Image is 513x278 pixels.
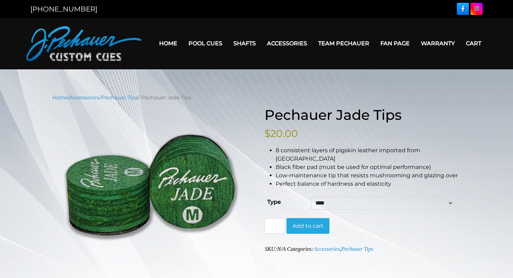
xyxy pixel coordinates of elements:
[261,34,313,52] a: Accessories
[52,94,68,101] a: Home
[26,26,141,61] img: Pechauer Custom Cues
[265,128,298,139] bdi: 20.00
[415,34,460,52] a: Warranty
[265,128,270,139] span: $
[228,34,261,52] a: Shafts
[277,246,286,252] span: N/A
[30,5,97,13] a: [PHONE_NUMBER]
[265,218,285,234] input: Product quantity
[313,246,340,252] a: Accessories
[267,196,281,208] label: Type
[52,115,248,255] img: updated-jade-tip-with-pad.png
[276,163,461,171] li: Black fiber pad (must be used for optimal performance)
[287,246,373,252] span: Categories: ,
[341,246,373,252] a: Pechauer Tips
[265,246,285,252] span: SKU:
[70,94,99,101] a: Accessories
[154,34,183,52] a: Home
[460,34,487,52] a: Cart
[287,218,329,234] button: Add to cart
[276,146,461,163] li: 8 consistent layers of pigskin leather imported from [GEOGRAPHIC_DATA]
[52,94,461,101] nav: Breadcrumb
[276,180,461,188] li: Perfect balance of hardness and elasticity
[101,94,138,101] a: Pechauer Tips
[313,34,375,52] a: Team Pechauer
[276,171,461,180] li: Low-maintenance tip that resists mushrooming and glazing over
[265,107,461,123] h1: Pechauer Jade Tips
[375,34,415,52] a: Fan Page
[183,34,228,52] a: Pool Cues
